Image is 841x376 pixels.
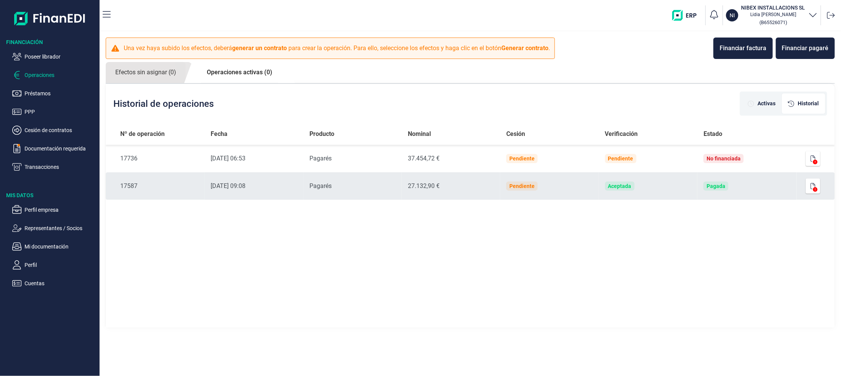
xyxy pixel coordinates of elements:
div: 27.132,90 € [408,181,494,191]
img: erp [672,10,702,21]
div: 37.454,72 € [408,154,494,163]
time: [DATE] 06:53 [211,155,245,162]
div: 17587 [120,181,198,191]
p: Operaciones [25,70,97,80]
time: [DATE] 09:08 [211,182,245,190]
button: Operaciones [12,70,97,80]
button: Financiar factura [713,38,773,59]
div: No financiada [707,155,741,162]
p: Representantes / Socios [25,224,97,233]
div: Financiar pagaré [782,44,829,53]
button: Poseer librador [12,52,97,61]
div: [object Object] [742,93,782,114]
p: Cuentas [25,279,97,288]
p: Lidia [PERSON_NAME] [741,11,805,18]
div: Pagarés [309,181,396,191]
span: Estado [704,129,722,139]
span: Nominal [408,129,431,139]
h3: NIBEX INSTALLACIONS SL [741,4,805,11]
p: Mi documentación [25,242,97,251]
button: Transacciones [12,162,97,172]
button: Cuentas [12,279,97,288]
b: generar un contrato [232,44,287,52]
span: Verificación [605,129,638,139]
button: NINIBEX INSTALLACIONS SLLidia [PERSON_NAME](B65526071) [726,4,818,27]
button: Perfil [12,260,97,270]
p: NI [730,11,735,19]
div: [object Object] [782,93,825,114]
p: Préstamos [25,89,97,98]
div: Pendiente [509,155,535,162]
button: Documentación requerida [12,144,97,153]
p: Una vez haya subido los efectos, deberá para crear la operación. Para ello, seleccione los efecto... [124,44,550,53]
div: 17736 [120,154,198,163]
p: Transacciones [25,162,97,172]
p: Cesión de contratos [25,126,97,135]
a: Efectos sin asignar (0) [106,62,186,83]
div: Pagada [707,183,725,189]
h2: Historial de operaciones [113,98,214,109]
span: Fecha [211,129,227,139]
div: Pendiente [608,155,633,162]
p: Poseer librador [25,52,97,61]
b: Generar contrato [501,44,548,52]
div: Pagarés [309,154,396,163]
div: Pendiente [509,183,535,189]
button: Préstamos [12,89,97,98]
img: Logo de aplicación [14,6,86,31]
div: Financiar factura [720,44,767,53]
a: Operaciones activas (0) [197,62,282,83]
p: Documentación requerida [25,144,97,153]
span: Activas [758,100,776,108]
button: Financiar pagaré [776,38,835,59]
span: Producto [309,129,334,139]
button: Perfil empresa [12,205,97,214]
div: Aceptada [608,183,632,189]
p: Perfil empresa [25,205,97,214]
small: Copiar cif [760,20,787,25]
p: PPP [25,107,97,116]
button: Representantes / Socios [12,224,97,233]
span: Cesión [506,129,525,139]
span: Historial [798,100,819,108]
button: Cesión de contratos [12,126,97,135]
button: PPP [12,107,97,116]
button: Mi documentación [12,242,97,251]
span: Nº de operación [120,129,165,139]
p: Perfil [25,260,97,270]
